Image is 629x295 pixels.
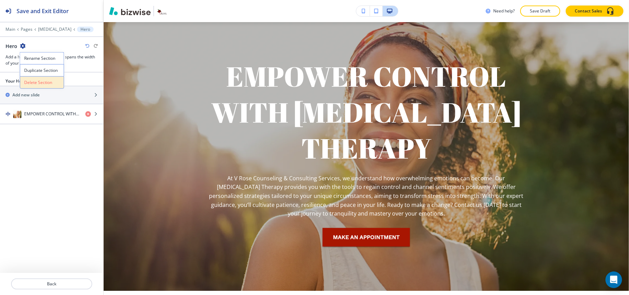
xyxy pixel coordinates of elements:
[21,27,32,32] button: Pages
[20,76,64,89] button: Delete Section
[80,27,90,32] p: Hero
[6,54,98,66] h3: Add a hero photo or video that spans the width of your page
[209,174,524,218] p: At V Rose Counseling & Consulting Services, we understand how overwhelming emotions can become. O...
[109,7,151,15] img: Bizwise Logo
[520,6,560,17] button: Save Draft
[566,6,623,17] button: Contact Sales
[11,278,92,289] button: Back
[24,67,59,74] p: Duplicate Section
[20,52,64,64] button: Rename Section
[12,281,92,287] p: Back
[6,78,38,84] h2: Your Hero Slides
[77,27,94,32] button: Hero
[17,7,69,15] h2: Save and Exit Editor
[24,55,59,61] p: Rename Section
[493,8,515,14] h3: Need help?
[323,228,410,247] a: Make an Appointment
[209,58,524,166] h1: EMPOWER CONTROL WITH [MEDICAL_DATA] THERAPY
[24,111,80,117] h4: EMPOWER CONTROL WITH [MEDICAL_DATA] THERAPY
[157,6,168,17] img: Your Logo
[38,27,72,32] button: [MEDICAL_DATA]
[606,272,622,288] div: Open Intercom Messenger
[6,27,15,32] button: Main
[6,42,17,50] h2: Hero
[24,79,59,86] p: Delete Section
[6,112,10,116] img: Drag
[12,92,40,98] h2: Add new slide
[20,64,64,76] button: Duplicate Section
[575,8,602,14] p: Contact Sales
[529,8,551,14] p: Save Draft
